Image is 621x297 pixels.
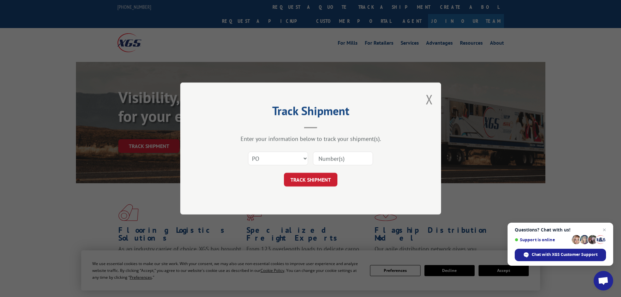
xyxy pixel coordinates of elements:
[532,252,598,258] span: Chat with XGS Customer Support
[213,135,408,142] div: Enter your information below to track your shipment(s).
[515,227,606,232] span: Questions? Chat with us!
[515,237,569,242] span: Support is online
[313,152,373,165] input: Number(s)
[284,173,337,186] button: TRACK SHIPMENT
[515,249,606,261] span: Chat with XGS Customer Support
[213,106,408,119] h2: Track Shipment
[594,271,613,290] a: Open chat
[426,91,433,108] button: Close modal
